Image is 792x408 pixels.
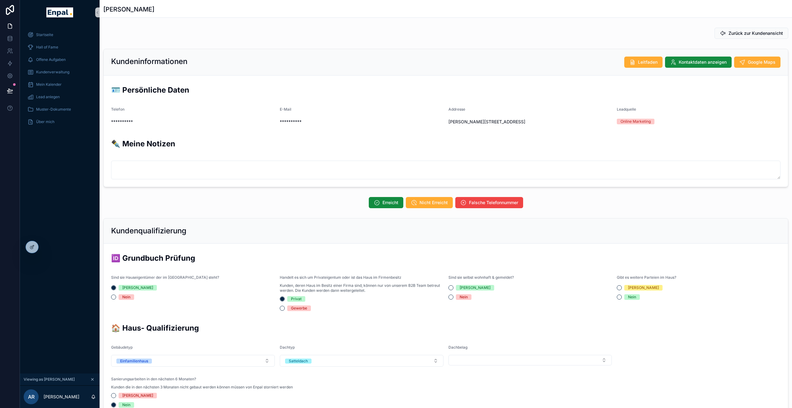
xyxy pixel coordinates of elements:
div: [PERSON_NAME] [122,393,153,398]
h2: 🏠 Haus- Qualifizierung [111,323,780,333]
div: [PERSON_NAME] [460,285,490,291]
h2: Kundenqualifizierung [111,226,186,236]
button: Select Button [448,355,612,365]
div: Satteldach [289,359,308,364]
div: [PERSON_NAME] [122,285,153,291]
span: Viewing as [PERSON_NAME] [24,377,75,382]
span: Dachtyp [280,345,295,350]
span: Telefon [111,107,124,112]
a: Über mich [24,116,96,127]
span: Gibt es weitere Parteien im Haus? [617,275,676,280]
span: Addresse [448,107,465,112]
a: Offene Aufgaben [24,54,96,65]
div: Online Marketing [621,119,651,124]
span: Kontaktdaten anzeigen [679,59,727,65]
span: Leadquelle [617,107,636,112]
span: Über mich [36,119,54,124]
span: Muster-Dokumente [36,107,71,112]
span: Kunden die in den nächsten 3 Monaten nicht gebaut werden können müssen von Enpal storniert werden [111,385,293,390]
a: Hall of Fame [24,42,96,53]
button: Kontaktdaten anzeigen [665,57,732,68]
span: Dachbelag [448,345,467,350]
span: Hall of Fame [36,45,58,50]
h2: ✒️ Meine Notizen [111,139,780,149]
a: Startseite [24,29,96,40]
span: Sind sie Hauseigentümer der im [GEOGRAPHIC_DATA] steht? [111,275,219,280]
img: App logo [46,7,73,17]
button: Select Button [111,355,275,367]
span: Kundenverwaltung [36,70,69,75]
div: Nein [460,294,468,300]
div: scrollable content [20,25,100,135]
span: Handelt es sich um Privateigentum oder ist das Haus im Firmenbesitz [280,275,401,280]
button: Nicht Erreicht [406,197,453,208]
span: [PERSON_NAME][STREET_ADDRESS] [448,119,612,125]
span: Nicht Erreicht [419,199,448,206]
button: Erreicht [369,197,403,208]
button: Leitfaden [624,57,663,68]
span: Google Maps [748,59,776,65]
span: Leitfaden [638,59,658,65]
span: Sind sie selbst wohnhaft & gemeldet? [448,275,514,280]
span: Mein Kalender [36,82,62,87]
h1: [PERSON_NAME] [103,5,154,14]
div: [PERSON_NAME] [628,285,659,291]
div: Nein [628,294,636,300]
button: Google Maps [734,57,780,68]
span: Erreicht [382,199,398,206]
a: Kundenverwaltung [24,66,96,78]
button: Select Button [280,355,443,367]
div: Gewerbe [291,305,307,311]
a: Mein Kalender [24,79,96,90]
h2: 🆔 Grundbuch Prüfung [111,253,780,263]
a: Muster-Dokumente [24,104,96,115]
div: Nein [122,402,130,408]
div: Nein [122,294,130,300]
div: Privat [291,296,302,302]
a: Lead anlegen [24,91,96,103]
button: Zurück zur Kundenansicht [715,28,788,39]
div: Einfamilienhaus [120,359,148,364]
span: Kunden, deren Haus im Besitz einer Firma sind, können nur von unserem B2B Team betreut werden. Di... [280,283,443,293]
h2: Kundeninformationen [111,57,187,66]
span: E-Mail [280,107,291,112]
span: Falsche Telefonnummer [469,199,518,206]
span: Startseite [36,32,53,37]
button: Falsche Telefonnummer [455,197,523,208]
h2: 🪪 Persönliche Daten [111,85,780,95]
span: Sanierungsarbeiten in den nächsten 6 Monaten? [111,377,196,381]
span: Gebäudetyp [111,345,133,350]
span: Lead anlegen [36,94,60,99]
span: Zurück zur Kundenansicht [729,30,783,36]
span: AR [28,393,35,401]
p: [PERSON_NAME] [44,394,79,400]
span: Offene Aufgaben [36,57,66,62]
